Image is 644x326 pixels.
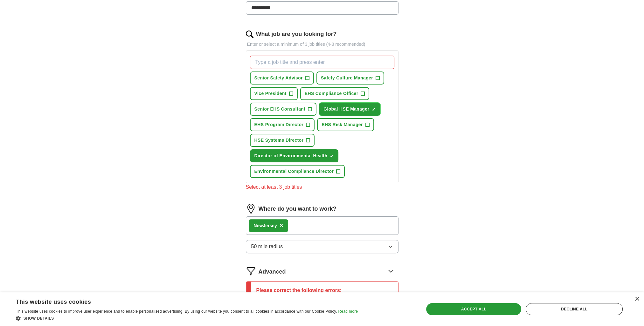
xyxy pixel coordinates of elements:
[250,134,315,147] button: HSE Systems Director
[305,90,358,97] span: EHS Compliance Officer
[330,154,334,159] span: ✓
[280,221,283,230] button: ×
[316,71,384,85] button: Safety Culture Manager
[338,309,358,314] a: Read more, opens a new window
[254,137,304,144] span: HSE Systems Director
[250,118,315,131] button: EHS Program Director
[246,266,256,276] img: filter
[300,87,370,100] button: EHS Compliance Officer
[16,309,337,314] span: This website uses cookies to improve user experience and to enable personalised advertising. By u...
[24,316,54,321] span: Show details
[322,121,363,128] span: EHS Risk Manager
[16,296,342,306] div: This website uses cookies
[323,106,369,112] span: Global HSE Manager
[319,103,380,116] button: Global HSE Manager✓
[256,287,342,294] p: Please correct the following errors:
[254,90,287,97] span: Vice President
[246,240,398,253] button: 50 mile radius
[246,183,398,191] div: Select at least 3 job titles
[256,30,337,38] label: What job are you looking for?
[250,71,314,85] button: Senior Safety Advisor
[254,222,277,229] div: Jersey
[250,165,345,178] button: Environmental Compliance Director
[250,87,298,100] button: Vice President
[280,222,283,229] span: ×
[321,75,373,81] span: Safety Culture Manager
[372,107,376,112] span: ✓
[250,103,317,116] button: Senior EHS Consultant
[259,268,286,276] span: Advanced
[250,149,339,162] button: Director of Environmental Health✓
[254,121,304,128] span: EHS Program Director
[259,205,336,213] label: Where do you want to work?
[254,168,334,175] span: Environmental Compliance Director
[254,75,303,81] span: Senior Safety Advisor
[246,204,256,214] img: location.png
[526,303,623,315] div: Decline all
[16,315,358,321] div: Show details
[254,153,328,159] span: Director of Environmental Health
[254,106,306,112] span: Senior EHS Consultant
[426,303,521,315] div: Accept all
[317,118,374,131] button: EHS Risk Manager
[250,56,394,69] input: Type a job title and press enter
[251,243,283,250] span: 50 mile radius
[246,31,253,38] img: search.png
[246,41,398,48] p: Enter or select a minimum of 3 job titles (4-8 recommended)
[634,297,639,302] div: Close
[254,223,263,228] strong: New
